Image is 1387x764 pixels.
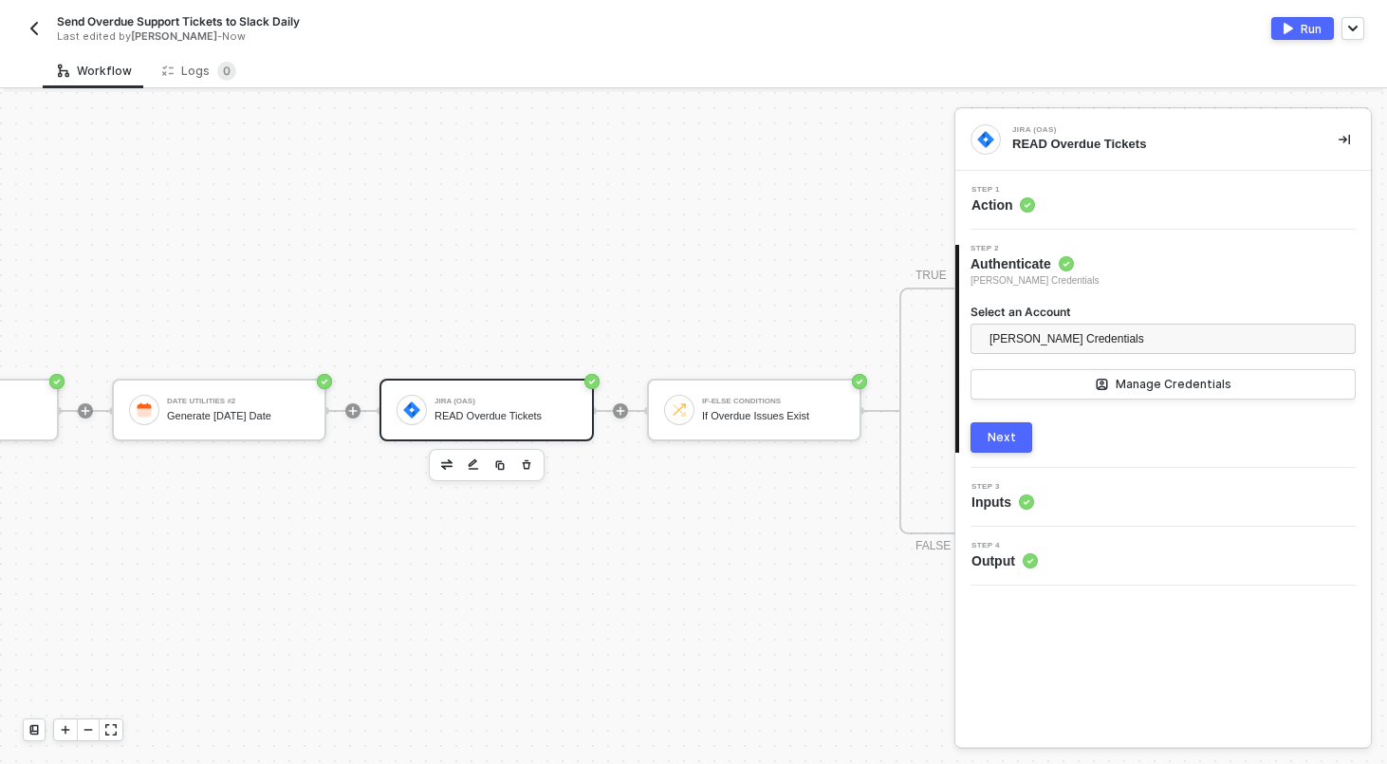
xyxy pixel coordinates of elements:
[162,62,236,81] div: Logs
[955,542,1371,570] div: Step 4Output
[852,374,867,389] span: icon-success-page
[23,17,46,40] button: back
[977,131,994,148] img: integration-icon
[671,401,688,419] img: icon
[105,724,117,736] span: icon-expand
[1339,134,1350,145] span: icon-collapse-right
[468,458,479,472] img: edit-cred
[702,398,844,405] div: If-Else Conditions
[27,21,42,36] img: back
[971,196,1035,214] span: Action
[955,186,1371,214] div: Step 1Action
[80,405,91,417] span: icon-play
[1116,377,1231,392] div: Manage Credentials
[49,374,65,389] span: icon-success-page
[403,401,420,419] img: icon
[971,551,1038,570] span: Output
[217,62,236,81] sup: 0
[971,273,1100,289] span: [PERSON_NAME] Credentials
[1284,23,1293,34] img: activate
[955,483,1371,512] div: Step 3Inputs
[317,374,332,389] span: icon-success-page
[971,422,1032,453] button: Next
[489,454,511,476] button: copy-block
[1012,126,1297,134] div: Jira (OAS)
[1096,379,1108,390] span: icon-manage-credentials
[347,405,359,417] span: icon-play
[971,493,1034,512] span: Inputs
[494,459,506,471] img: copy-block
[971,483,1034,491] span: Step 3
[1301,21,1322,37] div: Run
[435,410,577,422] div: READ Overdue Tickets
[58,64,132,79] div: Workflow
[915,267,947,285] div: TRUE
[167,410,309,422] div: Generate [DATE] Date
[971,245,1100,252] span: Step 2
[989,325,1144,353] span: [PERSON_NAME] Credentials
[83,724,94,736] span: icon-minus
[57,13,300,29] span: Send Overdue Support Tickets to Slack Daily
[955,245,1371,453] div: Step 2Authenticate [PERSON_NAME] CredentialsSelect an Account[PERSON_NAME] Credentials Manage Cre...
[136,401,153,419] img: icon
[702,410,844,422] div: If Overdue Issues Exist
[915,537,951,555] div: FALSE
[435,454,458,476] button: edit-cred
[131,29,217,43] span: [PERSON_NAME]
[584,374,600,389] span: icon-success-page
[167,398,309,405] div: Date Utilities #2
[441,459,453,469] img: edit-cred
[462,454,485,476] button: edit-cred
[971,186,1035,194] span: Step 1
[57,29,650,44] div: Last edited by - Now
[971,304,1356,320] label: Select an Account
[971,369,1356,400] button: Manage Credentials
[435,398,577,405] div: Jira (OAS)
[615,405,626,417] span: icon-play
[988,430,1016,445] div: Next
[60,724,71,736] span: icon-play
[1012,136,1308,153] div: READ Overdue Tickets
[971,542,1038,550] span: Step 4
[971,254,1100,273] span: Authenticate
[1271,17,1334,40] button: activateRun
